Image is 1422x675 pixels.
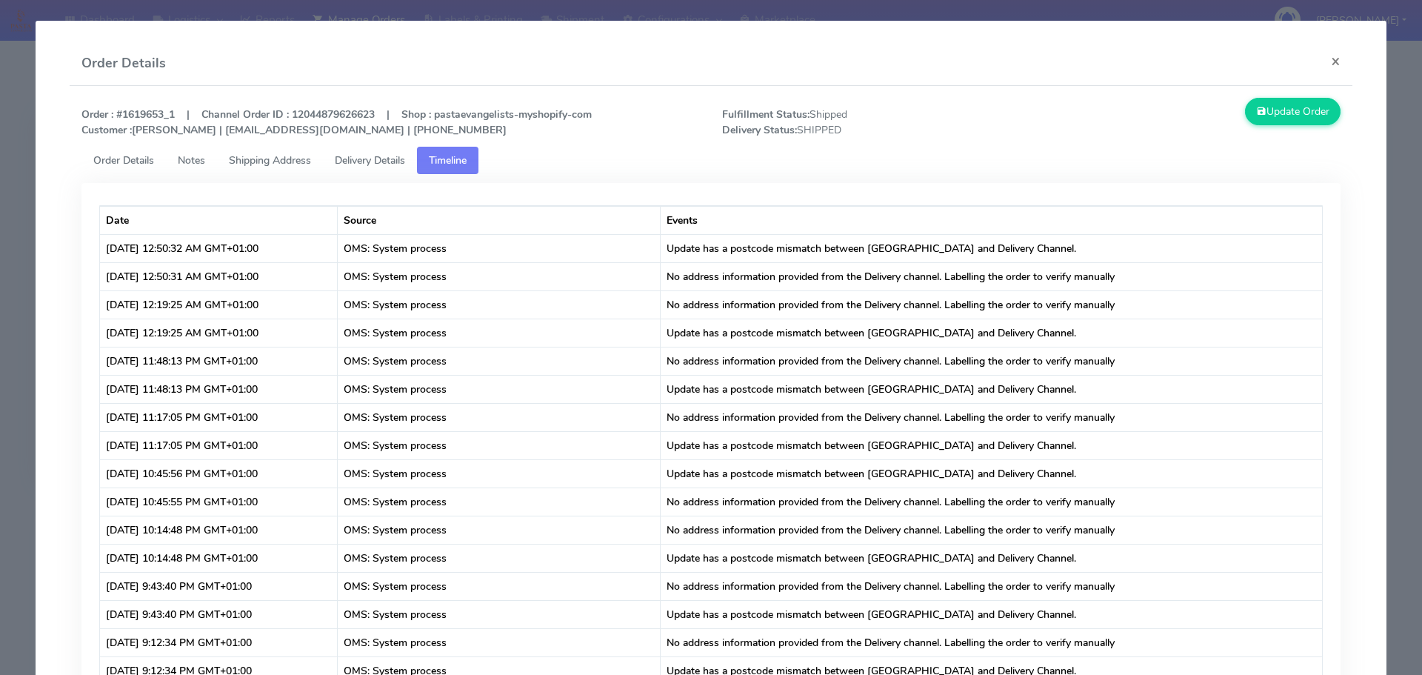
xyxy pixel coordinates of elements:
td: OMS: System process [338,431,661,459]
span: Timeline [429,153,467,167]
span: Notes [178,153,205,167]
td: No address information provided from the Delivery channel. Labelling the order to verify manually [661,516,1323,544]
td: [DATE] 11:17:05 PM GMT+01:00 [100,431,338,459]
h4: Order Details [81,53,166,73]
td: No address information provided from the Delivery channel. Labelling the order to verify manually [661,628,1323,656]
td: [DATE] 9:43:40 PM GMT+01:00 [100,600,338,628]
strong: Delivery Status: [722,123,797,137]
td: No address information provided from the Delivery channel. Labelling the order to verify manually [661,572,1323,600]
th: Date [100,206,338,234]
ul: Tabs [81,147,1341,174]
td: OMS: System process [338,488,661,516]
td: No address information provided from the Delivery channel. Labelling the order to verify manually [661,488,1323,516]
span: Shipping Address [229,153,311,167]
span: Delivery Details [335,153,405,167]
td: Update has a postcode mismatch between [GEOGRAPHIC_DATA] and Delivery Channel. [661,375,1323,403]
span: Order Details [93,153,154,167]
td: No address information provided from the Delivery channel. Labelling the order to verify manually [661,290,1323,319]
td: No address information provided from the Delivery channel. Labelling the order to verify manually [661,347,1323,375]
td: OMS: System process [338,375,661,403]
strong: Customer : [81,123,132,137]
td: Update has a postcode mismatch between [GEOGRAPHIC_DATA] and Delivery Channel. [661,234,1323,262]
td: OMS: System process [338,234,661,262]
td: OMS: System process [338,290,661,319]
td: Update has a postcode mismatch between [GEOGRAPHIC_DATA] and Delivery Channel. [661,544,1323,572]
td: [DATE] 11:48:13 PM GMT+01:00 [100,347,338,375]
td: OMS: System process [338,628,661,656]
td: [DATE] 12:19:25 AM GMT+01:00 [100,319,338,347]
td: No address information provided from the Delivery channel. Labelling the order to verify manually [661,262,1323,290]
td: [DATE] 9:12:34 PM GMT+01:00 [100,628,338,656]
td: [DATE] 11:17:05 PM GMT+01:00 [100,403,338,431]
button: Close [1319,41,1352,81]
td: Update has a postcode mismatch between [GEOGRAPHIC_DATA] and Delivery Channel. [661,431,1323,459]
td: OMS: System process [338,347,661,375]
td: OMS: System process [338,319,661,347]
td: Update has a postcode mismatch between [GEOGRAPHIC_DATA] and Delivery Channel. [661,319,1323,347]
td: OMS: System process [338,459,661,488]
td: [DATE] 12:50:31 AM GMT+01:00 [100,262,338,290]
td: [DATE] 12:50:32 AM GMT+01:00 [100,234,338,262]
td: [DATE] 9:43:40 PM GMT+01:00 [100,572,338,600]
td: OMS: System process [338,600,661,628]
td: [DATE] 10:14:48 PM GMT+01:00 [100,516,338,544]
td: [DATE] 11:48:13 PM GMT+01:00 [100,375,338,403]
strong: Order : #1619653_1 | Channel Order ID : 12044879626623 | Shop : pastaevangelists-myshopify-com [P... [81,107,592,137]
th: Source [338,206,661,234]
button: Update Order [1245,98,1341,125]
td: [DATE] 10:45:55 PM GMT+01:00 [100,488,338,516]
td: [DATE] 10:14:48 PM GMT+01:00 [100,544,338,572]
span: Shipped SHIPPED [711,107,1032,138]
td: OMS: System process [338,403,661,431]
td: Update has a postcode mismatch between [GEOGRAPHIC_DATA] and Delivery Channel. [661,459,1323,488]
td: [DATE] 10:45:56 PM GMT+01:00 [100,459,338,488]
th: Events [661,206,1323,234]
td: OMS: System process [338,544,661,572]
td: OMS: System process [338,572,661,600]
td: OMS: System process [338,516,661,544]
td: OMS: System process [338,262,661,290]
td: No address information provided from the Delivery channel. Labelling the order to verify manually [661,403,1323,431]
td: [DATE] 12:19:25 AM GMT+01:00 [100,290,338,319]
strong: Fulfillment Status: [722,107,810,122]
td: Update has a postcode mismatch between [GEOGRAPHIC_DATA] and Delivery Channel. [661,600,1323,628]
